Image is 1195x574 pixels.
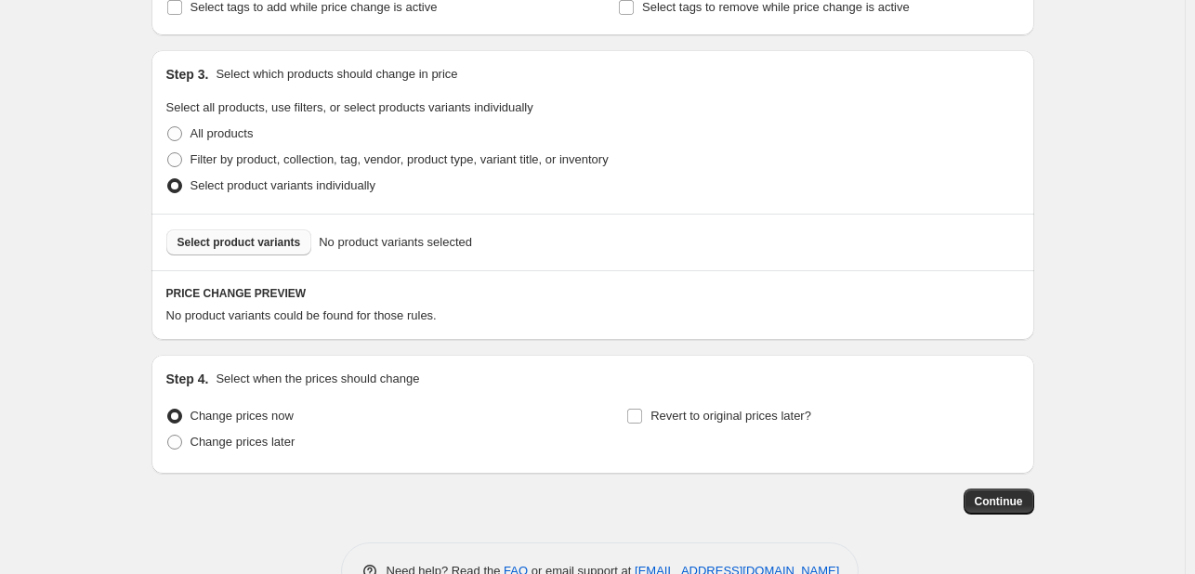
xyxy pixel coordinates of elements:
p: Select which products should change in price [216,65,457,84]
h6: PRICE CHANGE PREVIEW [166,286,1019,301]
span: Revert to original prices later? [650,409,811,423]
h2: Step 3. [166,65,209,84]
span: Filter by product, collection, tag, vendor, product type, variant title, or inventory [190,152,609,166]
span: Change prices now [190,409,294,423]
span: No product variants could be found for those rules. [166,308,437,322]
p: Select when the prices should change [216,370,419,388]
span: Continue [975,494,1023,509]
button: Continue [964,489,1034,515]
h2: Step 4. [166,370,209,388]
button: Select product variants [166,229,312,255]
span: Change prices later [190,435,295,449]
span: Select product variants [177,235,301,250]
span: All products [190,126,254,140]
span: No product variants selected [319,233,472,252]
span: Select product variants individually [190,178,375,192]
span: Select all products, use filters, or select products variants individually [166,100,533,114]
